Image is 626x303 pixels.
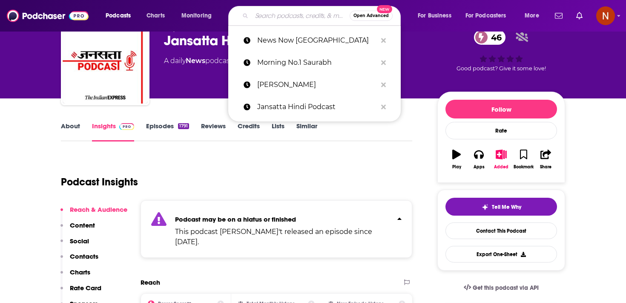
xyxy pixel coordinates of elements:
div: Added [494,164,508,170]
a: Show notifications dropdown [573,9,586,23]
img: Jansatta Hindi Podcast [63,18,148,104]
span: More [525,10,539,22]
a: Credits [238,122,260,141]
input: Search podcasts, credits, & more... [252,9,350,23]
button: Apps [468,144,490,175]
button: Follow [445,100,557,118]
p: Reach & Audience [70,205,127,214]
p: Content [70,221,95,229]
button: Rate Card [60,284,101,300]
div: 46Good podcast? Give it some love! [437,24,565,77]
span: For Podcasters [465,10,506,22]
a: News Now [GEOGRAPHIC_DATA] [228,29,401,52]
a: Reviews [201,122,226,141]
p: Morning No.1 Saurabh [257,52,377,74]
span: Good podcast? Give it some love! [457,65,546,72]
button: Share [535,144,557,175]
div: Play [452,164,461,170]
p: News Now India [257,29,377,52]
span: For Business [418,10,451,22]
a: Morning No.1 Saurabh [228,52,401,74]
a: [PERSON_NAME] [228,74,401,96]
button: Show profile menu [596,6,615,25]
div: A daily podcast [164,56,233,66]
p: Contacts [70,252,98,260]
button: Social [60,237,89,253]
div: Bookmark [514,164,534,170]
button: Contacts [60,252,98,268]
a: Show notifications dropdown [551,9,566,23]
a: Jansatta Hindi Podcast [228,96,401,118]
div: Apps [474,164,485,170]
img: Podchaser Pro [119,123,134,130]
p: Rate Card [70,284,101,292]
button: Export One-Sheet [445,246,557,263]
a: 46 [474,30,506,45]
button: Bookmark [512,144,534,175]
button: Content [60,221,95,237]
section: Click to expand status details [141,200,412,258]
a: InsightsPodchaser Pro [92,122,134,141]
button: tell me why sparkleTell Me Why [445,198,557,216]
button: open menu [412,9,462,23]
span: Monitoring [181,10,212,22]
a: News [186,57,205,65]
button: open menu [460,9,519,23]
img: Podchaser - Follow, Share and Rate Podcasts [7,8,89,24]
div: Search podcasts, credits, & more... [236,6,409,26]
button: open menu [100,9,142,23]
button: Added [490,144,512,175]
span: Charts [146,10,165,22]
img: User Profile [596,6,615,25]
img: tell me why sparkle [482,204,488,211]
h1: Podcast Insights [61,176,138,188]
p: Charts [70,268,90,276]
strong: Podcast may be on a hiatus or finished [175,215,296,223]
button: Charts [60,268,90,284]
button: Play [445,144,468,175]
button: open menu [175,9,223,23]
h2: Reach [141,278,160,286]
button: open menu [519,9,550,23]
span: Open Advanced [353,14,389,18]
span: Logged in as AdelNBM [596,6,615,25]
a: Similar [296,122,317,141]
span: New [377,5,392,13]
button: Open AdvancedNew [350,11,393,21]
div: 1791 [178,123,189,129]
span: Podcasts [106,10,131,22]
p: Neta Nagri [257,74,377,96]
a: Lists [272,122,284,141]
span: Tell Me Why [492,204,521,211]
p: Jansatta Hindi Podcast [257,96,377,118]
span: Get this podcast via API [473,284,539,291]
a: Contact This Podcast [445,222,557,239]
a: About [61,122,80,141]
p: Social [70,237,89,245]
div: Share [540,164,551,170]
p: This podcast [PERSON_NAME]'t released an episode since [DATE]. [175,227,391,247]
a: Episodes1791 [146,122,189,141]
button: Reach & Audience [60,205,127,221]
div: Rate [445,122,557,139]
a: Charts [141,9,170,23]
span: 46 [482,30,506,45]
a: Get this podcast via API [457,277,546,298]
